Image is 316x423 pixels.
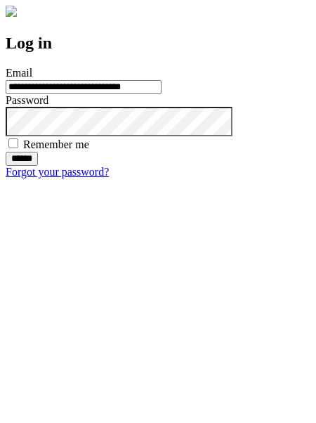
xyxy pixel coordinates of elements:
[6,94,48,106] label: Password
[6,34,310,53] h2: Log in
[6,67,32,79] label: Email
[6,6,17,17] img: logo-4e3dc11c47720685a147b03b5a06dd966a58ff35d612b21f08c02c0306f2b779.png
[6,166,109,178] a: Forgot your password?
[23,138,89,150] label: Remember me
